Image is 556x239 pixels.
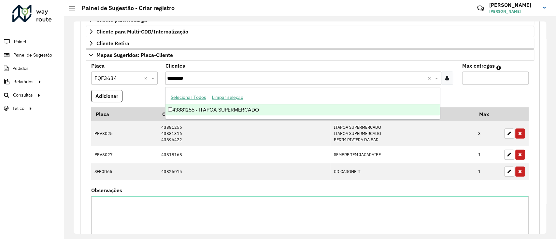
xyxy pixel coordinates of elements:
[428,74,433,82] span: Clear all
[91,62,105,70] label: Placa
[462,62,495,70] label: Max entregas
[475,146,501,163] td: 1
[91,107,158,121] th: Placa
[91,90,122,102] button: Adicionar
[475,163,501,180] td: 1
[475,107,501,121] th: Max
[91,121,158,146] td: PPV8025
[165,62,185,70] label: Clientes
[158,107,330,121] th: Código Cliente
[12,65,29,72] span: Pedidos
[14,38,26,45] span: Painel
[75,5,175,12] h2: Painel de Sugestão - Criar registro
[96,17,147,22] span: Cliente para Recarga
[158,121,330,146] td: 43881256 43881316 43896422
[489,8,538,14] span: [PERSON_NAME]
[158,163,330,180] td: 43826015
[330,163,475,180] td: CD CARONE II
[330,121,475,146] td: ITAPOA SUPERMERCADO ITAPOA SUPERMERCADO PERIM RIVIERA DA BAR
[165,87,440,119] ng-dropdown-panel: Options list
[91,163,158,180] td: SFP0D65
[13,92,33,99] span: Consultas
[165,104,440,115] div: 43881255 - ITAPOA SUPERMERCADO
[168,92,209,102] button: Selecionar Todos
[91,186,122,194] label: Observações
[475,121,501,146] td: 3
[330,146,475,163] td: SEMPRE TEM JACARAIPE
[496,65,501,70] em: Máximo de clientes que serão colocados na mesma rota com os clientes informados
[474,1,488,15] a: Contato Rápido
[86,38,534,49] a: Cliente Retira
[91,146,158,163] td: PPV8027
[13,52,52,59] span: Painel de Sugestão
[489,2,538,8] h3: [PERSON_NAME]
[209,92,246,102] button: Limpar seleção
[86,49,534,60] a: Mapas Sugeridos: Placa-Cliente
[96,29,188,34] span: Cliente para Multi-CDD/Internalização
[13,78,34,85] span: Relatórios
[96,41,129,46] span: Cliente Retira
[86,26,534,37] a: Cliente para Multi-CDD/Internalização
[158,146,330,163] td: 43818168
[144,74,150,82] span: Clear all
[96,52,173,58] span: Mapas Sugeridos: Placa-Cliente
[12,105,24,112] span: Tático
